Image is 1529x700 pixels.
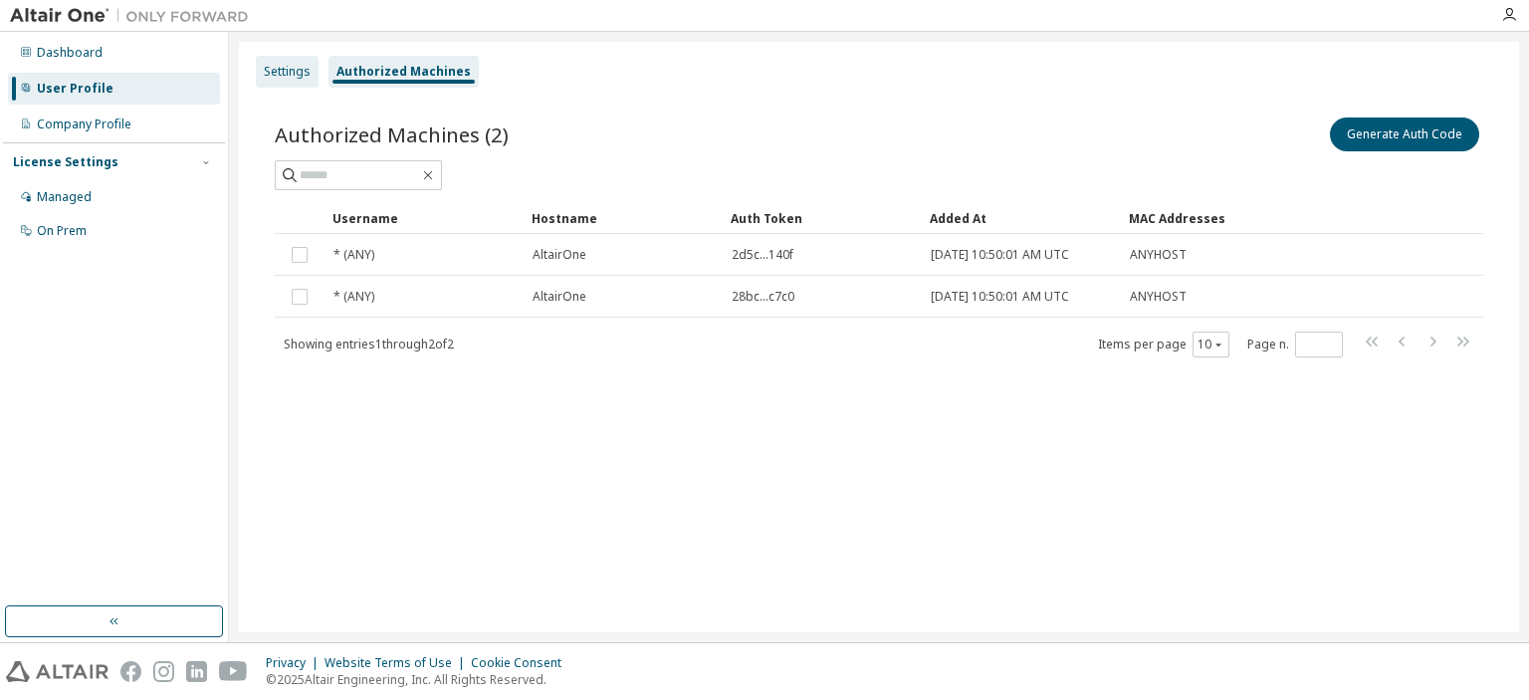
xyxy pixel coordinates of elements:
div: Cookie Consent [471,655,573,671]
span: 28bc...c7c0 [732,289,794,305]
span: * (ANY) [333,247,374,263]
div: Dashboard [37,45,103,61]
img: instagram.svg [153,661,174,682]
div: Privacy [266,655,325,671]
span: AltairOne [533,247,586,263]
span: Page n. [1247,332,1343,357]
span: AltairOne [533,289,586,305]
img: linkedin.svg [186,661,207,682]
img: youtube.svg [219,661,248,682]
p: © 2025 Altair Engineering, Inc. All Rights Reserved. [266,671,573,688]
button: Generate Auth Code [1330,117,1479,151]
div: Authorized Machines [336,64,471,80]
span: Items per page [1098,332,1229,357]
div: Website Terms of Use [325,655,471,671]
span: Authorized Machines (2) [275,120,509,148]
div: Managed [37,189,92,205]
div: Username [332,202,516,234]
img: altair_logo.svg [6,661,109,682]
span: * (ANY) [333,289,374,305]
button: 10 [1198,337,1224,352]
div: Settings [264,64,311,80]
img: facebook.svg [120,661,141,682]
span: ANYHOST [1130,247,1187,263]
span: [DATE] 10:50:01 AM UTC [931,289,1069,305]
div: User Profile [37,81,113,97]
div: Hostname [532,202,715,234]
div: Auth Token [731,202,914,234]
img: Altair One [10,6,259,26]
div: License Settings [13,154,118,170]
span: 2d5c...140f [732,247,793,263]
span: [DATE] 10:50:01 AM UTC [931,247,1069,263]
div: Company Profile [37,117,131,132]
span: Showing entries 1 through 2 of 2 [284,336,454,352]
div: On Prem [37,223,87,239]
div: MAC Addresses [1129,202,1280,234]
div: Added At [930,202,1113,234]
span: ANYHOST [1130,289,1187,305]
